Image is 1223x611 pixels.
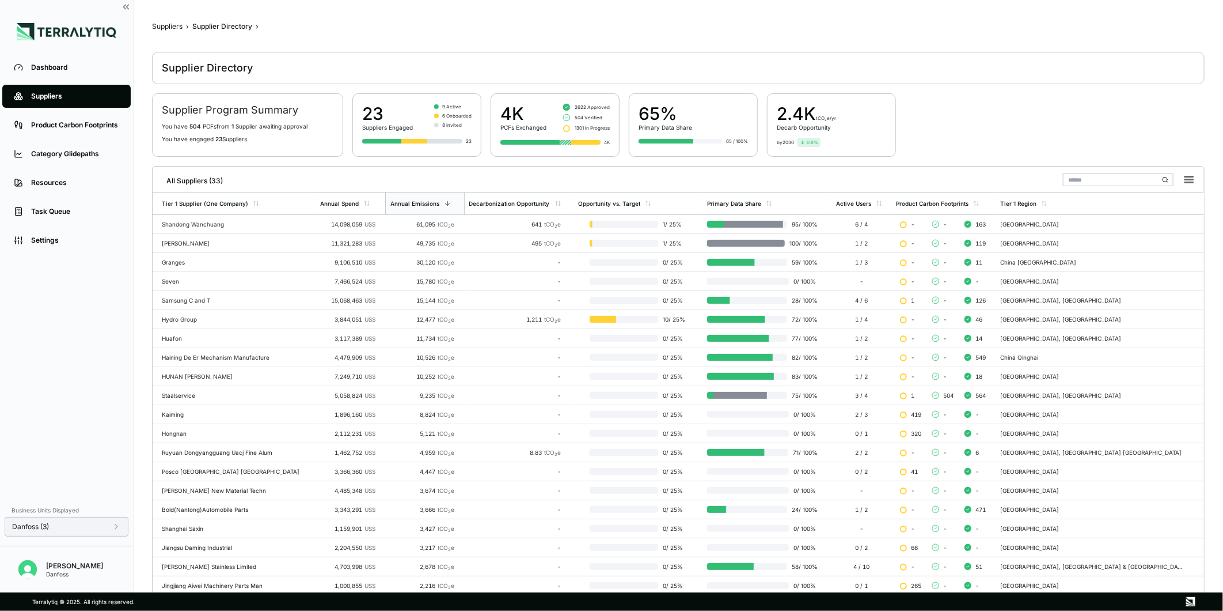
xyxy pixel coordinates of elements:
[658,411,689,418] span: 0 / 25 %
[639,103,692,124] div: 65%
[787,259,818,266] span: 59 / 100 %
[807,139,818,146] span: 0.8 %
[162,468,311,475] div: Posco [GEOGRAPHIC_DATA] [GEOGRAPHIC_DATA]
[976,506,986,513] span: 471
[364,335,375,342] span: US$
[1000,200,1036,207] div: Tier 1 Region
[189,123,201,130] span: 504
[364,316,375,323] span: US$
[364,278,375,285] span: US$
[545,316,561,323] span: tCO e
[658,373,689,380] span: 0 / 25 %
[438,316,454,323] span: tCO e
[836,240,887,247] div: 1 / 2
[390,373,454,380] div: 10,252
[448,357,451,362] sub: 2
[448,300,451,305] sub: 2
[364,354,375,361] span: US$
[362,124,413,131] div: Suppliers Engaged
[5,503,128,517] div: Business Units Displayed
[320,221,375,228] div: 14,098,059
[836,278,887,285] div: -
[911,506,915,513] span: -
[911,221,915,228] span: -
[1000,468,1184,475] div: [GEOGRAPHIC_DATA]
[545,449,561,456] span: tCO e
[448,319,451,324] sub: 2
[976,297,986,304] span: 126
[14,556,41,583] button: Open user button
[162,278,311,285] div: Seven
[162,297,311,304] div: Samsung C and T
[17,23,116,40] img: Logo
[575,104,610,111] span: 2622 Approved
[1000,411,1184,418] div: [GEOGRAPHIC_DATA]
[944,392,954,399] span: 504
[639,124,692,131] div: Primary Data Share
[1000,392,1184,399] div: [GEOGRAPHIC_DATA], [GEOGRAPHIC_DATA]
[1000,297,1184,304] div: [GEOGRAPHIC_DATA], [GEOGRAPHIC_DATA]
[162,411,311,418] div: Kaiming
[390,506,454,513] div: 3,666
[658,506,689,513] span: 0 / 25 %
[976,335,983,342] span: 14
[442,122,462,129] span: 8 Invited
[320,468,375,475] div: 3,366,360
[976,221,986,228] span: 163
[448,433,451,438] sub: 2
[789,411,818,418] span: 0 / 100 %
[448,281,451,286] sub: 2
[448,528,451,533] sub: 2
[911,430,922,437] span: 320
[469,316,561,323] div: 1,211
[836,335,887,342] div: 1 / 2
[836,411,887,418] div: 2 / 3
[469,240,561,247] div: 495
[1000,506,1184,513] div: [GEOGRAPHIC_DATA]
[364,525,375,532] span: US$
[390,240,454,247] div: 49,735
[438,392,454,399] span: tCO e
[1000,316,1184,323] div: [GEOGRAPHIC_DATA], [GEOGRAPHIC_DATA]
[545,240,561,247] span: tCO e
[438,487,454,494] span: tCO e
[31,92,119,101] div: Suppliers
[944,487,947,494] span: -
[1000,259,1184,266] div: China [GEOGRAPHIC_DATA]
[320,316,375,323] div: 3,844,051
[469,525,561,532] div: -
[658,335,689,342] span: 0 / 25 %
[944,430,947,437] span: -
[836,373,887,380] div: 1 / 2
[157,172,223,186] div: All Suppliers (33)
[364,297,375,304] span: US$
[1000,278,1184,285] div: [GEOGRAPHIC_DATA]
[785,240,818,247] span: 100 / 100 %
[390,259,454,266] div: 30,120
[442,103,461,110] span: 9 Active
[162,123,333,130] p: You have PCF s from Supplier awaiting approval
[469,411,561,418] div: -
[1000,240,1184,247] div: [GEOGRAPHIC_DATA]
[320,240,375,247] div: 11,321,283
[364,392,375,399] span: US$
[944,411,947,418] span: -
[162,392,311,399] div: Staalservice
[944,506,947,513] span: -
[162,61,253,75] div: Supplier Directory
[31,63,119,72] div: Dashboard
[162,221,311,228] div: Shandong Wanchuang
[320,430,375,437] div: 2,112,231
[911,297,915,304] span: 1
[364,221,375,228] span: US$
[944,221,947,228] span: -
[12,522,49,531] span: Danfoss (3)
[658,316,689,323] span: 10 / 25 %
[448,262,451,267] sub: 2
[364,373,375,380] span: US$
[976,392,986,399] span: 564
[836,392,887,399] div: 3 / 4
[469,373,561,380] div: -
[944,335,947,342] span: -
[320,297,375,304] div: 15,068,463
